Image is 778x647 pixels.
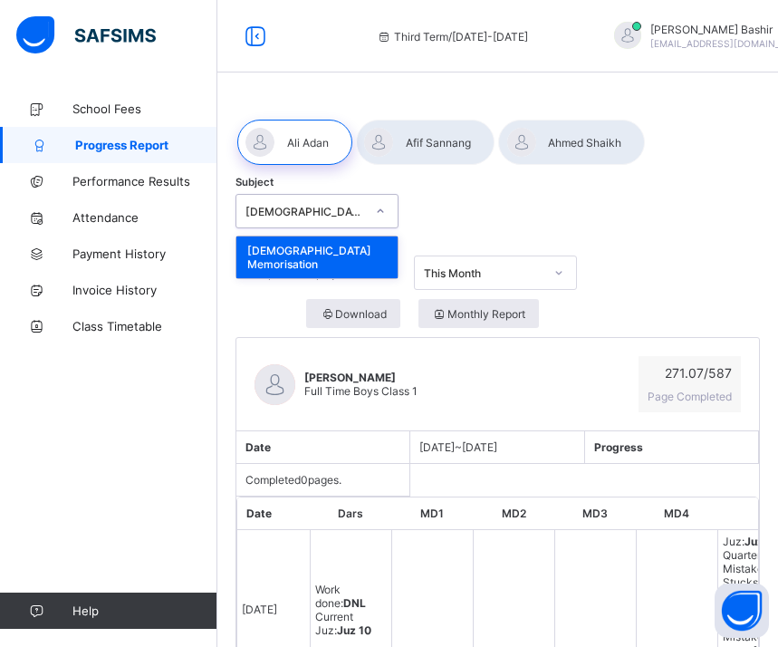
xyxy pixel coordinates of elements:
span: Work done : [315,583,366,610]
span: Date [245,440,271,454]
span: School Fees [72,101,217,116]
span: Help [72,604,216,618]
span: Current Juz : [315,610,371,637]
b: Juz 3 [744,535,773,548]
b: Juz 10 [337,623,371,637]
span: Quarter : [723,548,769,562]
span: Stucks : [723,575,768,589]
span: Monthly Report [432,307,525,321]
span: Download [320,307,387,321]
th: MD4 [636,497,717,530]
span: Class Timetable [72,319,217,333]
span: Subject [235,176,274,188]
span: Date [246,507,272,520]
div: [DEMOGRAPHIC_DATA] Memorisation [245,205,365,218]
th: MD2 [473,497,554,530]
span: Performance Results [72,174,217,188]
span: [PERSON_NAME] [304,371,418,384]
img: safsims [16,16,156,54]
a: Monthly Report [418,299,586,328]
span: Full Time Boys Class 1 [304,384,418,398]
span: Progress Report [75,138,217,152]
span: [DATE] ~ [DATE] [419,440,497,454]
th: MD1 [391,497,473,530]
span: Progress [594,440,643,454]
span: Completed 0 pages. [245,473,341,487]
span: [DATE] [242,603,277,616]
span: Payment History [72,246,217,261]
th: Dars [310,497,391,530]
b: DNL [343,596,366,610]
button: Open asap [715,584,769,638]
span: Invoice History [72,283,217,297]
span: 271.07 / 587 [648,365,732,381]
div: This Month [424,266,543,280]
span: session/term information [376,30,528,43]
span: Page Completed [648,390,732,403]
span: Juz : [723,535,773,548]
div: [DEMOGRAPHIC_DATA] Memorisation [236,237,398,278]
th: MD3 [554,497,636,530]
span: Attendance [72,210,217,225]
